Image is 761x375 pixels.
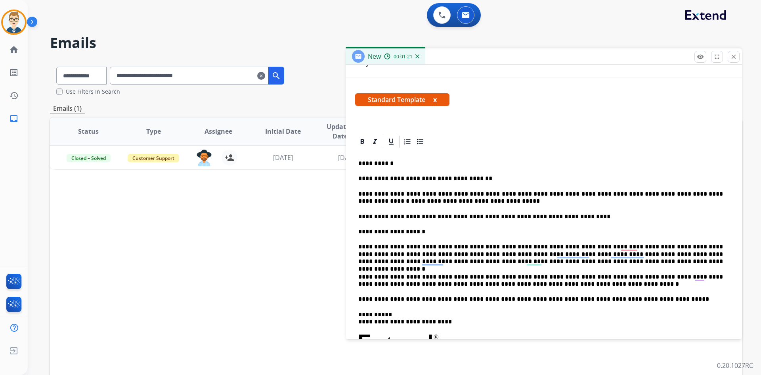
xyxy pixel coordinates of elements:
mat-icon: home [9,45,19,54]
mat-icon: history [9,91,19,100]
span: Closed – Solved [67,154,111,162]
mat-icon: fullscreen [713,53,721,60]
mat-icon: remove_red_eye [697,53,704,60]
span: Initial Date [265,127,301,136]
mat-icon: person_add [225,153,234,162]
img: avatar [3,11,25,33]
span: Assignee [205,127,232,136]
mat-icon: list_alt [9,68,19,77]
span: [DATE] [338,153,358,162]
span: 00:01:21 [394,54,413,60]
span: Type [146,127,161,136]
div: Bullet List [414,136,426,148]
span: Status [78,127,99,136]
span: [DATE] [273,153,293,162]
mat-icon: search [272,71,281,81]
mat-icon: close [730,53,737,60]
mat-icon: clear [257,71,265,81]
span: Customer Support [128,154,179,162]
mat-icon: inbox [9,114,19,123]
button: x [433,95,437,104]
span: Standard Template [355,93,449,106]
img: agent-avatar [196,150,212,166]
div: Underline [385,136,397,148]
span: Updated Date [322,122,358,141]
p: 0.20.1027RC [717,361,753,370]
h2: Emails [50,35,742,51]
label: Use Filters In Search [66,88,120,96]
div: Italic [369,136,381,148]
div: Ordered List [402,136,413,148]
p: Emails (1) [50,104,85,113]
div: Bold [356,136,368,148]
span: New [368,52,381,61]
